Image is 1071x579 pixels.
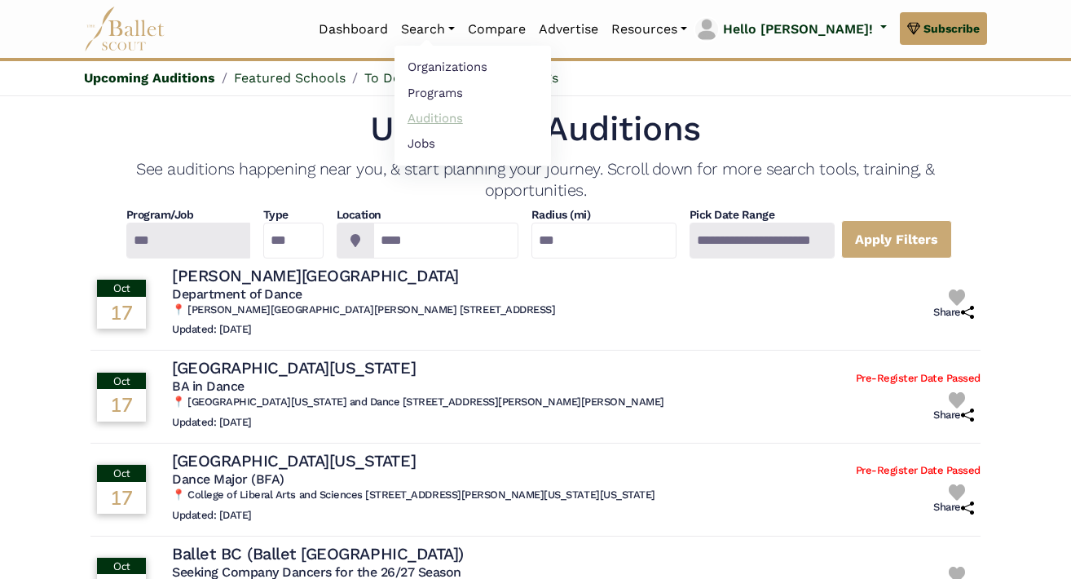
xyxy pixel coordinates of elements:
[907,20,920,38] img: gem.svg
[84,70,215,86] a: Upcoming Auditions
[923,20,980,38] span: Subscribe
[394,130,551,156] a: Jobs
[312,12,394,46] a: Dashboard
[394,55,551,80] a: Organizations
[97,558,146,574] div: Oct
[172,509,655,523] h6: Updated: [DATE]
[172,488,655,502] h6: 📍 College of Liberal Arts and Sciences [STREET_ADDRESS][PERSON_NAME][US_STATE][US_STATE]
[461,12,532,46] a: Compare
[841,220,952,259] a: Apply Filters
[532,12,605,46] a: Advertise
[172,265,459,286] h4: [PERSON_NAME][GEOGRAPHIC_DATA]
[364,70,429,86] a: To Do List
[97,465,146,481] div: Oct
[97,389,146,420] div: 17
[234,70,346,86] a: Featured Schools
[172,323,555,337] h6: Updated: [DATE]
[856,372,981,386] h6: Pre-Register Date Passed
[97,482,146,513] div: 17
[172,416,664,430] h6: Updated: [DATE]
[933,409,974,422] h6: Share
[172,357,416,378] h4: [GEOGRAPHIC_DATA][US_STATE]
[695,18,718,41] img: profile picture
[172,303,555,317] h6: 📍 [PERSON_NAME][GEOGRAPHIC_DATA][PERSON_NAME] [STREET_ADDRESS]
[97,280,146,296] div: Oct
[531,207,591,223] h4: Radius (mi)
[97,373,146,389] div: Oct
[690,207,835,223] h4: Pick Date Range
[126,207,250,223] h4: Program/Job
[694,16,887,42] a: profile picture Hello [PERSON_NAME]!
[373,223,518,259] input: Location
[172,471,655,488] h5: Dance Major (BFA)
[394,12,461,46] a: Search
[90,158,981,201] h4: See auditions happening near you, & start planning your journey. Scroll down for more search tool...
[394,80,551,105] a: Programs
[97,297,146,328] div: 17
[723,19,873,40] p: Hello [PERSON_NAME]!
[605,12,694,46] a: Resources
[394,105,551,130] a: Auditions
[90,107,981,152] h1: Upcoming Auditions
[172,450,416,471] h4: [GEOGRAPHIC_DATA][US_STATE]
[337,207,518,223] h4: Location
[394,46,551,166] ul: Resources
[900,12,987,45] a: Subscribe
[263,207,324,223] h4: Type
[933,306,974,320] h6: Share
[856,464,981,478] h6: Pre-Register Date Passed
[172,286,555,303] h5: Department of Dance
[172,396,664,409] h6: 📍 [GEOGRAPHIC_DATA][US_STATE] and Dance [STREET_ADDRESS][PERSON_NAME][PERSON_NAME]
[172,543,464,564] h4: Ballet BC (Ballet [GEOGRAPHIC_DATA])
[172,378,664,396] h5: BA in Dance
[933,501,974,515] h6: Share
